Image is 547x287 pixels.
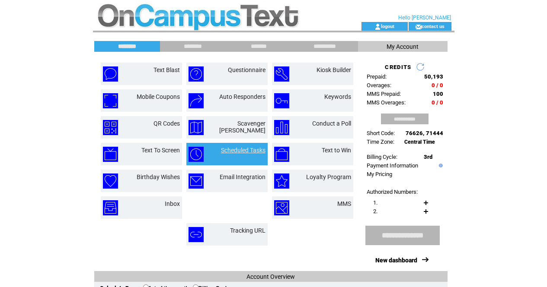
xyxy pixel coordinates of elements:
[422,23,445,29] a: contact us
[189,227,204,242] img: tracking-url.png
[165,200,180,207] a: Inbox
[367,162,418,169] a: Payment Information
[246,273,295,280] span: Account Overview
[274,147,289,162] img: text-to-win.png
[103,66,118,82] img: text-blast.png
[103,93,118,108] img: mobile-coupons.png
[274,120,289,135] img: conduct-a-poll.png
[137,173,180,180] a: Birthday Wishes
[189,93,204,108] img: auto-responders.png
[312,120,351,127] a: Conduct a Poll
[387,43,419,50] span: My Account
[219,93,266,100] a: Auto Responders
[367,73,387,80] span: Prepaid:
[189,120,204,135] img: scavenger-hunt.png
[324,93,351,100] a: Keywords
[432,99,443,106] span: 0 / 0
[219,120,266,134] a: Scavenger [PERSON_NAME]
[137,93,180,100] a: Mobile Coupons
[367,139,394,145] span: Time Zone:
[103,173,118,189] img: birthday-wishes.png
[424,73,443,80] span: 50,193
[154,66,180,73] a: Text Blast
[367,171,392,177] a: My Pricing
[406,130,443,136] span: 76626, 71444
[375,257,417,264] a: New dashboard
[367,91,401,97] span: MMS Prepaid:
[103,147,118,162] img: text-to-screen.png
[274,173,289,189] img: loyalty-program.png
[274,200,289,215] img: mms.png
[103,120,118,135] img: qr-codes.png
[381,23,394,29] a: logout
[103,200,118,215] img: inbox.png
[433,91,443,97] span: 100
[373,208,377,214] span: 2.
[437,164,443,167] img: help.gif
[306,173,351,180] a: Loyalty Program
[322,147,351,154] a: Text to Win
[230,227,266,234] a: Tracking URL
[274,93,289,108] img: keywords.png
[367,99,406,106] span: MMS Overages:
[385,64,411,70] span: CREDITS
[415,23,422,30] img: contact_us_icon.gif
[274,66,289,82] img: kiosk-builder.png
[189,66,204,82] img: questionnaire.png
[398,15,451,21] span: Hello [PERSON_NAME]
[228,66,266,73] a: Questionnaire
[154,120,180,127] a: QR Codes
[374,23,381,30] img: account_icon.gif
[221,147,266,154] a: Scheduled Tasks
[367,130,395,136] span: Short Code:
[367,154,397,160] span: Billing Cycle:
[432,82,443,88] span: 0 / 0
[373,199,377,206] span: 1.
[367,189,418,195] span: Authorized Numbers:
[220,173,266,180] a: Email Integration
[404,139,435,145] span: Central Time
[141,147,180,154] a: Text To Screen
[367,82,391,88] span: Overages:
[189,147,204,162] img: scheduled-tasks.png
[337,200,351,207] a: MMS
[424,154,432,160] span: 3rd
[189,173,204,189] img: email-integration.png
[317,66,351,73] a: Kiosk Builder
